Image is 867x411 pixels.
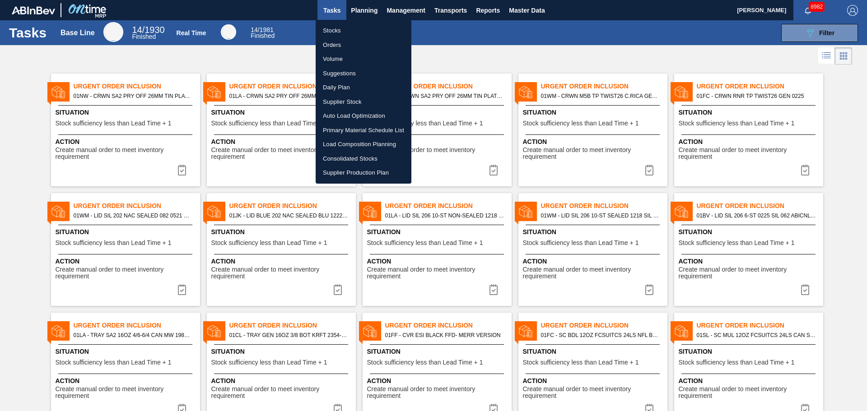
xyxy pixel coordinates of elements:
[316,38,411,52] a: Orders
[316,137,411,152] a: Load Composition Planning
[316,80,411,95] a: Daily Plan
[316,166,411,180] a: Supplier Production Plan
[316,66,411,81] a: Suggestions
[316,95,411,109] a: Supplier Stock
[316,52,411,66] a: Volume
[316,123,411,138] a: Primary Material Schedule List
[316,109,411,123] a: Auto Load Optimization
[316,23,411,38] a: Stocks
[316,152,411,166] a: Consolidated Stocks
